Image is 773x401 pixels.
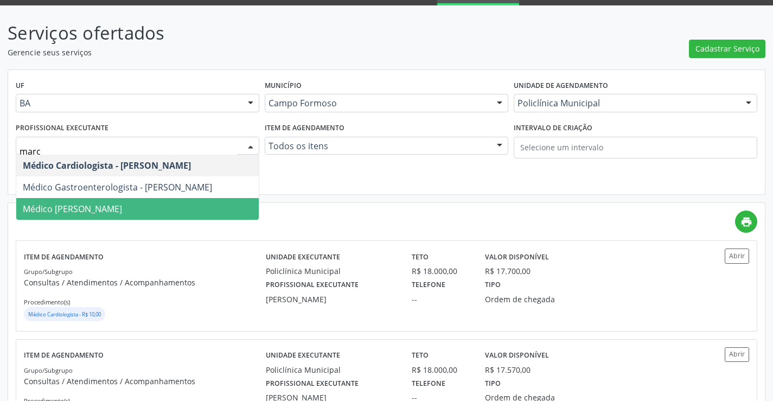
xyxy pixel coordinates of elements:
[23,160,191,171] span: Médico Cardiologista - [PERSON_NAME]
[20,141,237,162] input: Selecione um profissional
[265,78,302,94] label: Município
[412,249,429,265] label: Teto
[485,347,549,364] label: Valor disponível
[514,78,608,94] label: Unidade de agendamento
[266,347,340,364] label: Unidade executante
[412,375,445,392] label: Telefone
[412,364,470,375] div: R$ 18.000,00
[20,98,237,109] span: BA
[485,294,579,305] div: Ordem de chegada
[518,98,735,109] span: Policlínica Municipal
[266,364,397,375] div: Policlínica Municipal
[412,294,470,305] div: --
[266,265,397,277] div: Policlínica Municipal
[412,347,429,364] label: Teto
[485,249,549,265] label: Valor disponível
[16,78,24,94] label: UF
[266,277,359,294] label: Profissional executante
[485,364,531,375] div: R$ 17.570,00
[24,268,73,276] small: Grupo/Subgrupo
[266,294,397,305] div: [PERSON_NAME]
[695,43,759,54] span: Cadastrar Serviço
[514,137,757,158] input: Selecione um intervalo
[412,277,445,294] label: Telefone
[24,298,70,306] small: Procedimento(s)
[8,20,538,47] p: Serviços ofertados
[485,375,501,392] label: Tipo
[266,249,340,265] label: Unidade executante
[24,277,266,288] p: Consultas / Atendimentos / Acompanhamentos
[23,203,122,215] span: Médico [PERSON_NAME]
[725,347,749,362] button: Abrir
[24,249,104,265] label: Item de agendamento
[514,120,592,137] label: Intervalo de criação
[8,47,538,58] p: Gerencie seus serviços
[269,141,486,151] span: Todos os itens
[16,120,108,137] label: Profissional executante
[265,120,344,137] label: Item de agendamento
[23,181,212,193] span: Médico Gastroenterologista - [PERSON_NAME]
[266,375,359,392] label: Profissional executante
[28,311,101,318] small: Médico Cardiologista - R$ 10,00
[725,249,749,263] button: Abrir
[24,375,266,387] p: Consultas / Atendimentos / Acompanhamentos
[735,211,757,233] a: print
[740,216,752,228] i: print
[689,40,765,58] button: Cadastrar Serviço
[269,98,486,109] span: Campo Formoso
[412,265,470,277] div: R$ 18.000,00
[24,366,73,374] small: Grupo/Subgrupo
[485,277,501,294] label: Tipo
[485,265,531,277] div: R$ 17.700,00
[24,347,104,364] label: Item de agendamento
